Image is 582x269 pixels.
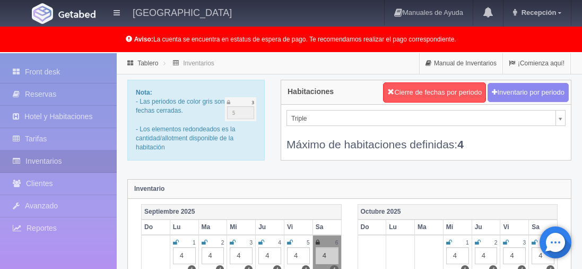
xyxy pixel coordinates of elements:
th: Ma [198,220,227,235]
small: 4 [278,240,281,246]
small: 5 [307,240,310,246]
small: 2 [221,240,224,246]
th: Vi [500,220,529,235]
div: 4 [503,247,526,264]
th: Ju [256,220,284,235]
th: Do [142,220,170,235]
button: Inventario por periodo [488,83,568,103]
div: 4 [258,247,281,264]
a: Triple [286,110,566,126]
small: 1 [193,240,196,246]
div: 4 [173,247,196,264]
th: Ma [415,220,444,235]
b: Aviso: [134,36,153,43]
button: Cierre de fechas por periodo [383,82,486,103]
div: 4 [230,247,253,264]
div: 4 [446,247,469,264]
img: Getabed [32,3,53,24]
th: Sa [312,220,341,235]
img: cutoff.png [225,97,256,121]
a: ¡Comienza aquí! [503,53,570,74]
th: Lu [170,220,198,235]
th: Mi [443,220,472,235]
a: Inventarios [183,60,214,67]
h4: Habitaciones [288,88,334,96]
div: 4 [202,247,224,264]
div: 4 [287,247,310,264]
th: Ju [472,220,500,235]
b: Nota: [136,89,152,96]
div: 4 [316,247,338,264]
th: Do [358,220,386,235]
img: Getabed [58,10,95,18]
div: Máximo de habitaciones definidas: [286,126,566,152]
div: 4 [475,247,498,264]
small: 6 [335,240,338,246]
span: Triple [291,111,551,127]
strong: Inventario [134,185,164,192]
th: Vi [284,220,312,235]
th: Mi [227,220,256,235]
div: - Las periodos de color gris son fechas cerradas. - Los elementos redondeados es la cantidad/allo... [127,80,265,161]
h4: [GEOGRAPHIC_DATA] [133,5,232,19]
th: Sa [529,220,558,235]
a: Tablero [137,60,158,67]
th: Septiembre 2025 [142,204,342,220]
th: Octubre 2025 [358,204,558,220]
small: 2 [494,240,498,246]
small: 1 [466,240,469,246]
b: 4 [457,138,464,150]
div: 4 [532,247,554,264]
th: Lu [386,220,415,235]
small: 3 [249,240,253,246]
small: 3 [523,240,526,246]
span: Recepción [519,9,557,16]
a: Manual de Inventarios [420,53,502,74]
